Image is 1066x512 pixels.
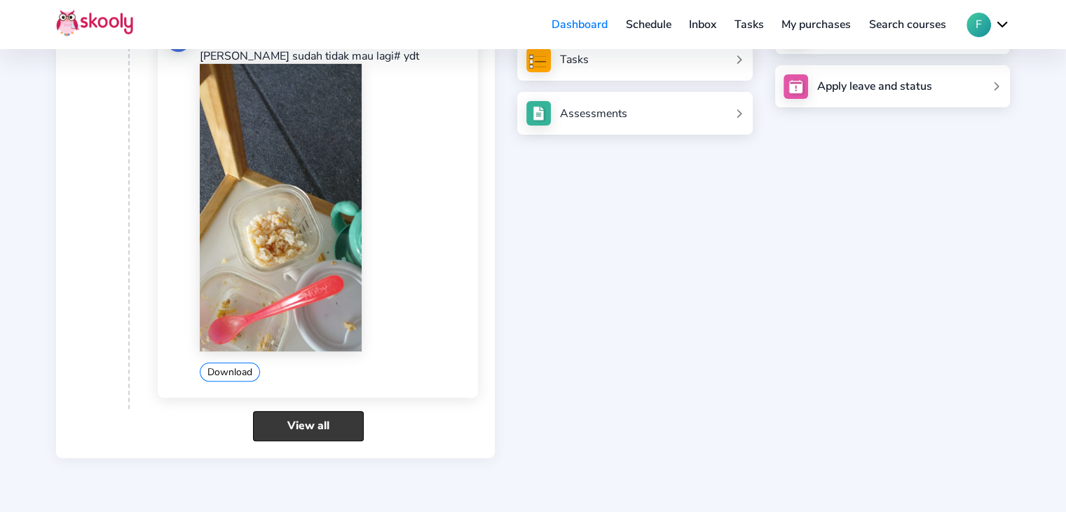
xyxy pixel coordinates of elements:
div: Apply leave and status [817,79,932,94]
button: Fchevron down outline [966,13,1010,37]
a: Dashboard [542,13,617,36]
img: 202104011006135110480677012997050329048862732472202509100525006290785314214440.jpg [200,64,361,351]
a: View all [253,411,364,441]
img: apply_leave.jpg [784,74,808,99]
img: assessments.jpg [526,101,551,126]
p: [PERSON_NAME] sudah tidak mau lagi# ydt [200,48,469,64]
a: Inbox [680,13,725,36]
a: Schedule [617,13,681,36]
div: Assessments [560,106,627,121]
div: Tasks [560,52,589,67]
button: Download [200,363,260,382]
img: Skooly [56,9,133,36]
img: tasksForMpWeb.png [526,48,551,72]
div: 12:24 [73,19,130,409]
a: Search courses [860,13,955,36]
a: My purchases [772,13,860,36]
a: Tasks [725,13,773,36]
a: Apply leave and status [775,65,1010,108]
a: Tasks [526,48,744,72]
a: Assessments [526,101,744,126]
